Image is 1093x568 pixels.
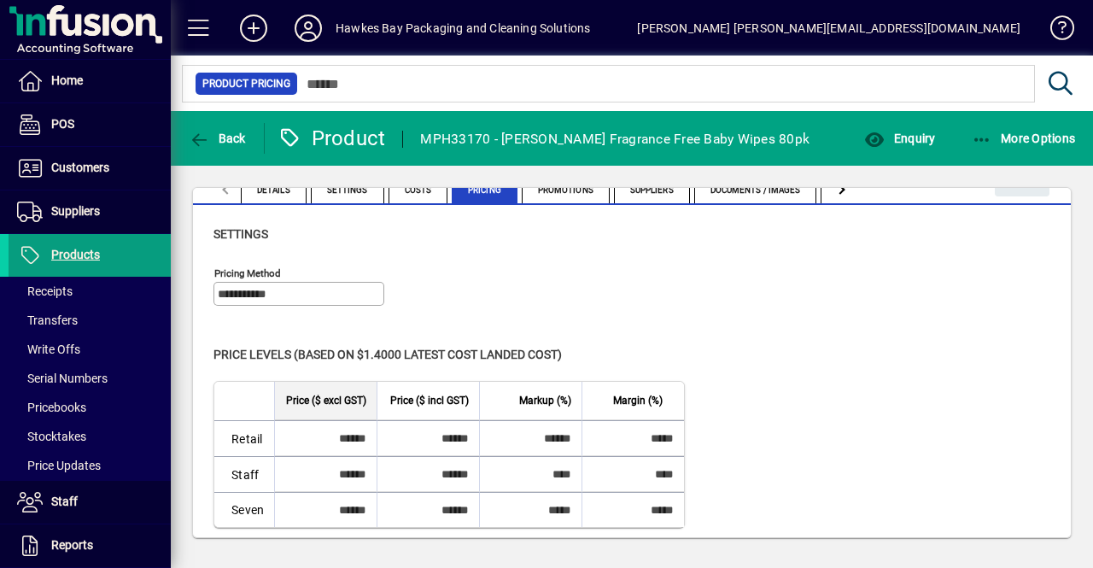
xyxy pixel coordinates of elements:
span: Pricing [452,176,517,203]
a: Transfers [9,306,171,335]
td: Seven [214,492,274,527]
span: Transfers [17,313,78,327]
span: Reports [51,538,93,552]
a: Serial Numbers [9,364,171,393]
a: Receipts [9,277,171,306]
app-page-header-button: Back [171,123,265,154]
span: POS [51,117,74,131]
div: Product [278,125,386,152]
button: Profile [281,13,336,44]
span: More Options [972,132,1076,145]
span: Home [51,73,83,87]
span: Margin (%) [613,391,663,410]
span: Receipts [17,284,73,298]
span: Product Pricing [202,75,290,92]
a: Price Updates [9,451,171,480]
span: Custom Fields [821,176,916,203]
button: Enquiry [860,123,939,154]
div: Hawkes Bay Packaging and Cleaning Solutions [336,15,591,42]
span: Level [231,391,254,410]
button: Add [226,13,281,44]
span: Back [189,132,246,145]
a: Pricebooks [9,393,171,422]
div: MPH33170 - [PERSON_NAME] Fragrance Free Baby Wipes 80pk [420,126,810,153]
td: Staff [214,456,274,492]
span: Promotions [522,176,610,203]
a: Suppliers [9,190,171,233]
span: Suppliers [51,204,100,218]
a: Stocktakes [9,422,171,451]
span: Price ($ excl GST) [286,391,366,410]
span: Documents / Images [694,176,817,203]
a: Staff [9,481,171,524]
span: Suppliers [614,176,690,203]
mat-label: Pricing method [214,267,281,279]
span: Serial Numbers [17,372,108,385]
span: Costs [389,176,448,203]
span: Details [241,176,307,203]
span: Stocktakes [17,430,86,443]
span: Customers [51,161,109,174]
span: Enquiry [864,132,935,145]
a: Customers [9,147,171,190]
span: Settings [311,176,384,203]
div: [PERSON_NAME] [PERSON_NAME][EMAIL_ADDRESS][DOMAIN_NAME] [637,15,1020,42]
button: Back [184,123,250,154]
span: Write Offs [17,343,80,356]
button: More Options [967,123,1080,154]
span: Price ($ incl GST) [390,391,469,410]
span: Price levels (based on $1.4000 Latest cost landed cost) [213,348,562,361]
a: Knowledge Base [1037,3,1072,59]
a: POS [9,103,171,146]
span: Price Updates [17,459,101,472]
span: Settings [213,227,268,241]
td: Retail [214,420,274,456]
a: Reports [9,524,171,567]
button: Edit [995,166,1049,196]
span: Staff [51,495,78,508]
a: Home [9,60,171,102]
span: Products [51,248,100,261]
span: Pricebooks [17,401,86,414]
span: Markup (%) [519,391,571,410]
a: Write Offs [9,335,171,364]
